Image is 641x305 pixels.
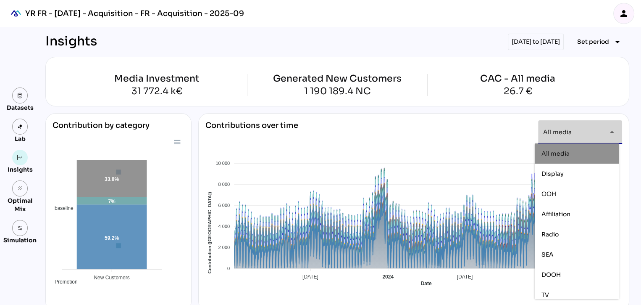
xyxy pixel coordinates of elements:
[607,127,617,137] i: arrow_drop_down
[7,103,34,112] div: Datasets
[612,37,623,47] i: arrow_drop_down
[420,281,431,286] text: Date
[67,74,247,83] div: Media Investment
[508,34,564,50] div: [DATE] to [DATE]
[207,192,212,273] text: Contribution ([GEOGRAPHIC_DATA])
[17,186,23,191] i: grain
[570,34,629,50] button: Expand "Set period"
[215,161,230,166] tspan: 10 000
[543,128,572,136] span: All media
[457,274,473,280] tspan: [DATE]
[218,224,230,229] tspan: 4 000
[94,275,129,281] tspan: New Customers
[218,245,230,250] tspan: 2 000
[17,155,23,161] img: graph.svg
[218,182,230,187] tspan: 8 000
[541,271,561,278] span: DOOH
[7,4,25,23] div: mediaROI
[541,231,559,238] span: Radio
[48,205,74,211] span: baseline
[3,196,37,213] div: Optimal Mix
[17,93,23,98] img: data.svg
[541,190,556,198] span: OOH
[577,37,609,47] span: Set period
[302,274,318,280] tspan: [DATE]
[205,120,298,144] div: Contributions over time
[541,150,570,157] span: All media
[25,8,244,19] div: YR FR - [DATE] - Acquisition - FR - Acquisition - 2025-09
[541,251,554,258] span: SEA
[218,203,230,208] tspan: 6 000
[382,274,394,280] tspan: 2024
[173,138,180,145] div: Menu
[541,170,564,178] span: Display
[11,135,29,143] div: Lab
[53,120,184,137] div: Contribution by category
[3,236,37,244] div: Simulation
[480,74,555,83] div: CAC - All media
[619,8,629,19] i: person
[480,87,555,96] div: 26.7 €
[48,279,78,285] span: Promotion
[45,34,97,50] div: Insights
[17,225,23,231] img: settings.svg
[8,165,33,174] div: Insights
[273,87,402,96] div: 1 190 189.4 NC
[67,87,247,96] div: 31 772.4 k€
[227,266,229,271] tspan: 0
[17,124,23,130] img: lab.svg
[541,210,570,218] span: Affiliation
[541,291,549,299] span: TV
[273,74,402,83] div: Generated New Customers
